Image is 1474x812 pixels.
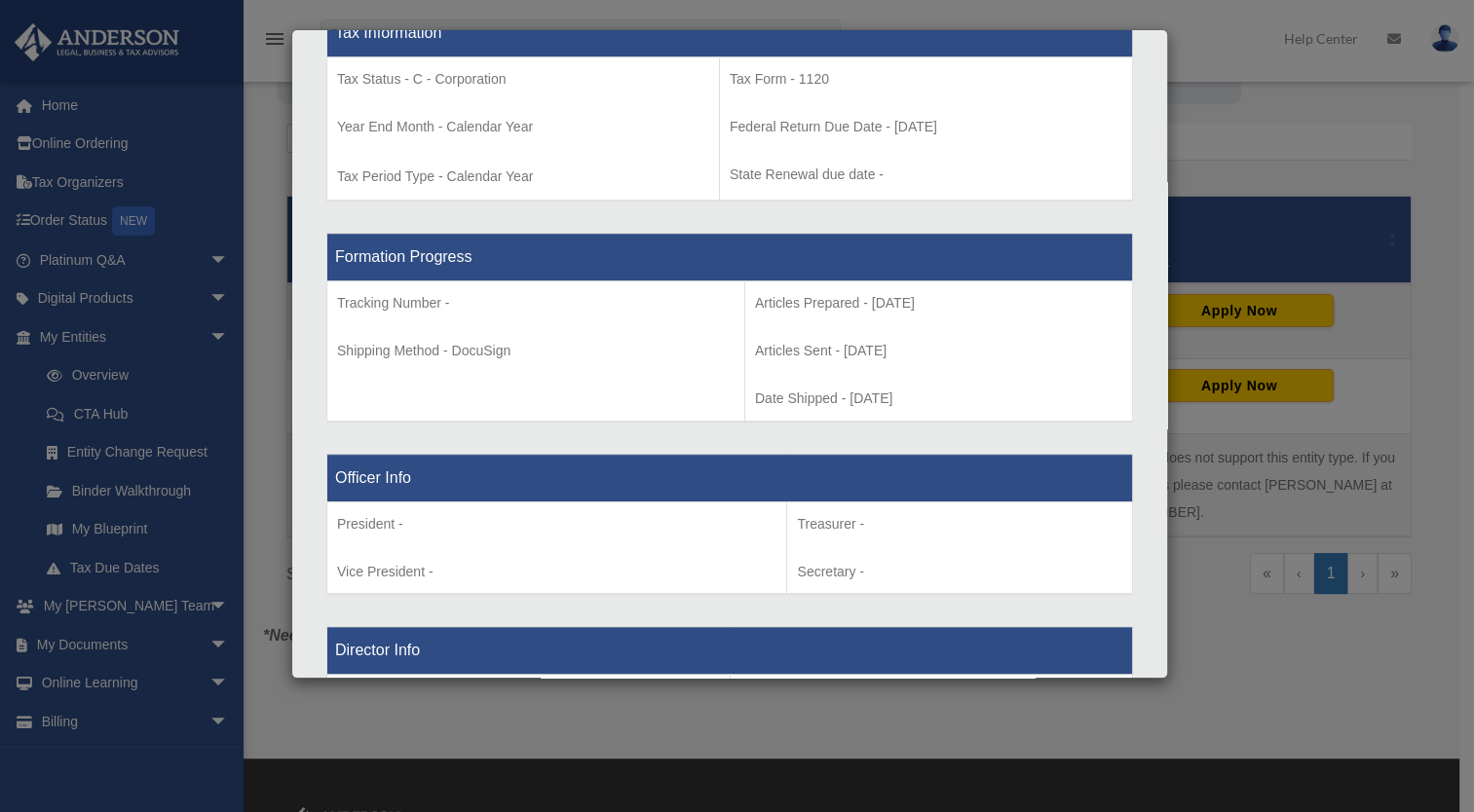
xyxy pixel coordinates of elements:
[337,560,776,584] p: Vice President -
[327,234,1133,281] th: Formation Progress
[730,67,1122,92] p: Tax Form - 1120
[755,387,1122,411] p: Date Shipped - [DATE]
[337,512,776,536] p: President -
[327,627,1133,675] th: Director Info
[337,67,709,92] p: Tax Status - C - Corporation
[327,10,1133,57] th: Tax Information
[755,291,1122,315] p: Articles Prepared - [DATE]
[327,454,1133,501] th: Officer Info
[337,115,709,139] p: Year End Month - Calendar Year
[797,512,1122,536] p: Treasurer -
[755,339,1122,363] p: Articles Sent - [DATE]
[730,163,1122,187] p: State Renewal due date -
[337,291,735,315] p: Tracking Number -
[327,57,720,202] td: Tax Period Type - Calendar Year
[797,560,1122,584] p: Secretary -
[337,339,735,363] p: Shipping Method - DocuSign
[730,115,1122,139] p: Federal Return Due Date - [DATE]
